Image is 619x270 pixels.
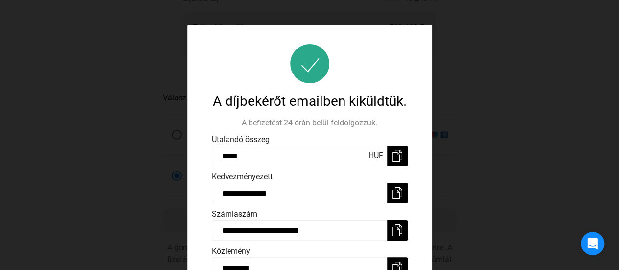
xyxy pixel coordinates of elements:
span: Közlemény [212,246,250,256]
div: A befizetést 24 órán belül feldolgozzuk. [212,117,408,129]
img: copy-white.svg [391,187,403,199]
span: Utalandó összeg [212,135,270,144]
img: success-icon [290,44,329,83]
img: copy-white.svg [391,224,403,236]
img: copy-white.svg [391,150,403,162]
span: Kedvezményezett [212,172,273,181]
span: Számlaszám [212,209,257,219]
div: A díjbekérőt emailben kiküldtük. [212,93,408,110]
div: Intercom Messenger megnyitása [581,232,604,255]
